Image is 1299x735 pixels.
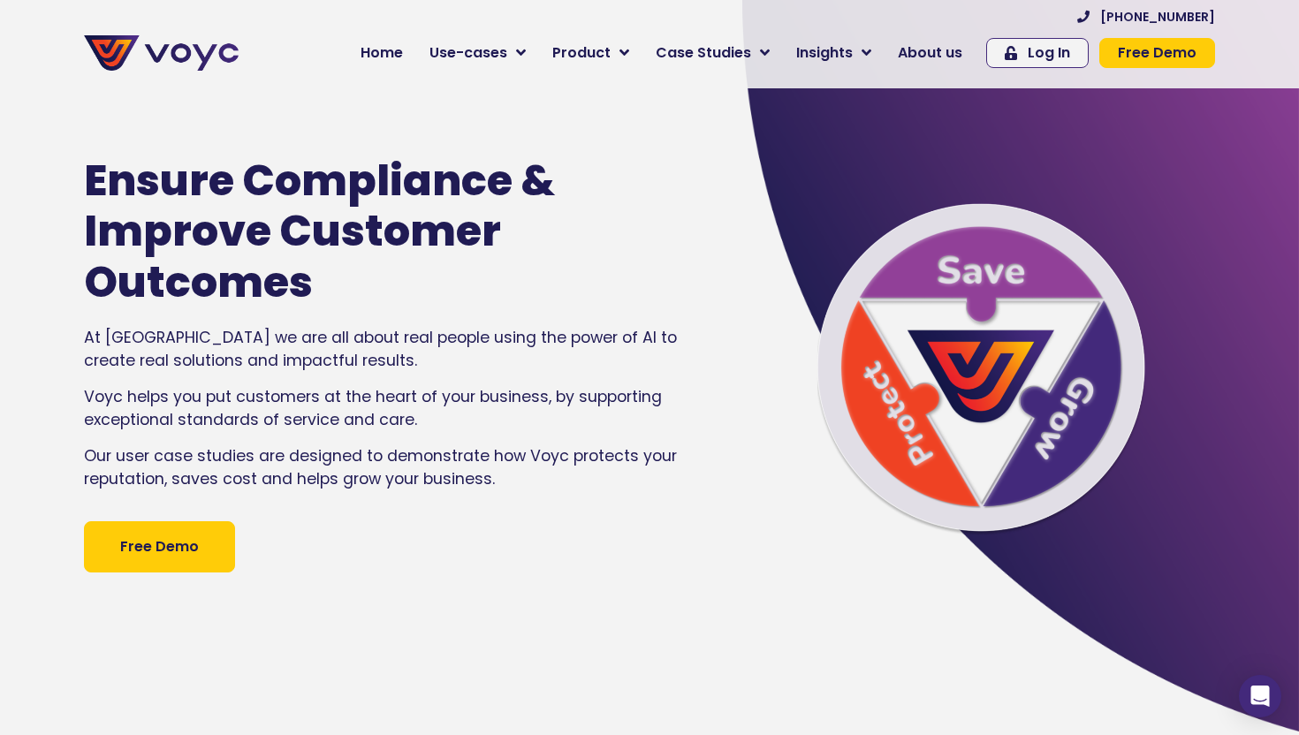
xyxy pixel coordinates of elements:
p: At [GEOGRAPHIC_DATA] we are all about real people using the power of AI to create real solutions ... [84,326,688,373]
span: [PHONE_NUMBER] [1100,11,1215,23]
p: Voyc helps you put customers at the heart of your business, by supporting exceptional standards o... [84,385,688,432]
h1: Ensure Compliance & Improve Customer Outcomes [84,155,635,308]
span: Free Demo [120,536,199,557]
a: Free Demo [84,521,235,572]
a: Product [539,35,642,71]
span: Case Studies [656,42,751,64]
span: Use-cases [429,42,507,64]
a: Case Studies [642,35,783,71]
span: Product [552,42,611,64]
span: Free Demo [1118,46,1196,60]
p: Our user case studies are designed to demonstrate how Voyc protects your reputation, saves cost a... [84,444,688,491]
img: voyc-full-logo [84,35,239,71]
span: Home [361,42,403,64]
div: Open Intercom Messenger [1239,675,1281,717]
a: About us [885,35,976,71]
a: Home [347,35,416,71]
a: [PHONE_NUMBER] [1077,11,1215,23]
span: About us [898,42,962,64]
a: Log In [986,38,1089,68]
span: Insights [796,42,853,64]
a: Use-cases [416,35,539,71]
span: Log In [1028,46,1070,60]
a: Insights [783,35,885,71]
a: Free Demo [1099,38,1215,68]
